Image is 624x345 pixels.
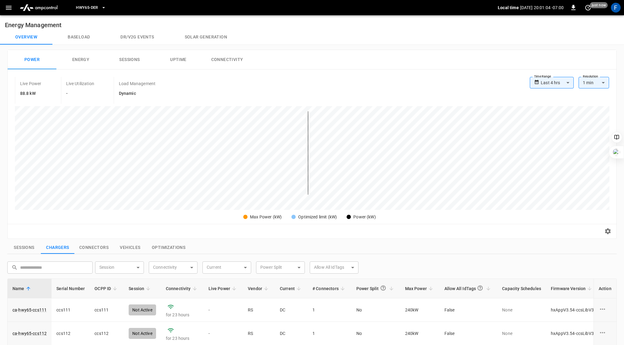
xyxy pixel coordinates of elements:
p: None [502,307,541,313]
td: ccs111 [52,298,90,322]
label: Time Range [534,74,551,79]
button: show latest connectors [74,241,113,254]
td: 1 [308,298,351,322]
span: Firmware Version [551,285,594,292]
span: Session [129,285,152,292]
span: Power Split [356,282,395,294]
button: show latest optimizations [147,241,190,254]
div: charge point options [599,305,612,314]
span: HWY65-DER [76,4,98,11]
td: - [204,298,243,322]
button: Solar generation [169,30,242,45]
td: 240 kW [400,298,440,322]
span: Live Power [209,285,238,292]
p: Live Power [20,81,41,87]
h6: Dynamic [119,90,155,97]
td: DC [275,298,308,322]
button: Dr/V2G events [105,30,169,45]
h6: 88.8 kW [20,90,41,97]
button: show latest sessions [7,241,41,254]
td: RS [243,298,275,322]
p: Load Management [119,81,155,87]
button: Connectivity [203,50,251,70]
th: Action [594,279,616,298]
span: Allow All IdTags [444,282,492,294]
p: [DATE] 20:01:04 -07:00 [520,5,564,11]
button: Sessions [105,50,154,70]
div: Not Active [129,328,156,339]
h6: - [66,90,94,97]
a: ca-hwy65-ccs112 [12,330,47,336]
button: set refresh interval [583,3,593,13]
span: just now [590,2,608,8]
div: Power (kW) [353,214,376,220]
a: ca-hwy65-ccs111 [12,307,47,313]
td: False [440,298,497,322]
div: 1 min [579,77,609,88]
button: Power [8,50,56,70]
p: None [502,330,541,336]
span: Vendor [248,285,270,292]
p: Local time [498,5,519,11]
span: OCPP ID [94,285,119,292]
p: for 23 hours [166,335,199,341]
td: No [351,298,400,322]
button: Uptime [154,50,203,70]
span: Connectivity [166,285,199,292]
div: Optimized limit (kW) [298,214,337,220]
button: show latest vehicles [113,241,147,254]
td: hxAppV3.54-ccsLibV3.4 [546,298,602,322]
th: Capacity Schedules [497,279,546,298]
div: charge point options [599,329,612,338]
label: Resolution [583,74,598,79]
div: Not Active [129,304,156,315]
p: Live Utilization [66,81,94,87]
span: Max Power [405,285,435,292]
img: ampcontrol.io logo [17,2,60,13]
div: profile-icon [611,3,621,13]
button: Energy [56,50,105,70]
span: # Connectors [312,285,347,292]
th: Serial Number [52,279,90,298]
span: Current [280,285,303,292]
p: for 23 hours [166,312,199,318]
button: Baseload [52,30,105,45]
span: Name [12,285,32,292]
div: Last 4 hrs [541,77,574,88]
td: ccs111 [90,298,124,322]
button: HWY65-DER [73,2,108,14]
button: show latest charge points [41,241,74,254]
div: Max Power (kW) [250,214,282,220]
